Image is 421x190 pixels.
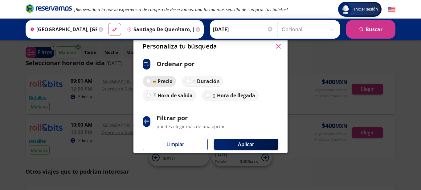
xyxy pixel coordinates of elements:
[157,59,194,69] p: Ordenar por
[388,6,395,13] button: English
[125,22,194,37] input: Buscar Destino
[157,113,226,123] p: Filtrar por
[27,22,97,37] input: Buscar Origen
[74,6,288,12] em: ¡Bienvenido a la nueva experiencia de compra de Reservamos, una forma más sencilla de comprar tus...
[346,20,395,39] button: Buscar
[26,4,72,13] i: Brand Logo
[214,139,278,150] button: Aplicar
[217,92,255,99] p: Hora de llegada
[157,123,226,130] p: puedes elegir más de una opción
[197,78,220,85] p: Duración
[282,22,337,37] input: Opcional
[143,139,208,150] button: Limpiar
[26,4,72,15] a: Brand Logo
[352,6,380,12] span: Iniciar sesión
[157,78,173,85] p: Precio
[157,92,193,99] p: Hora de salida
[213,22,273,37] input: Elegir Fecha
[143,42,217,51] p: Personaliza tu búsqueda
